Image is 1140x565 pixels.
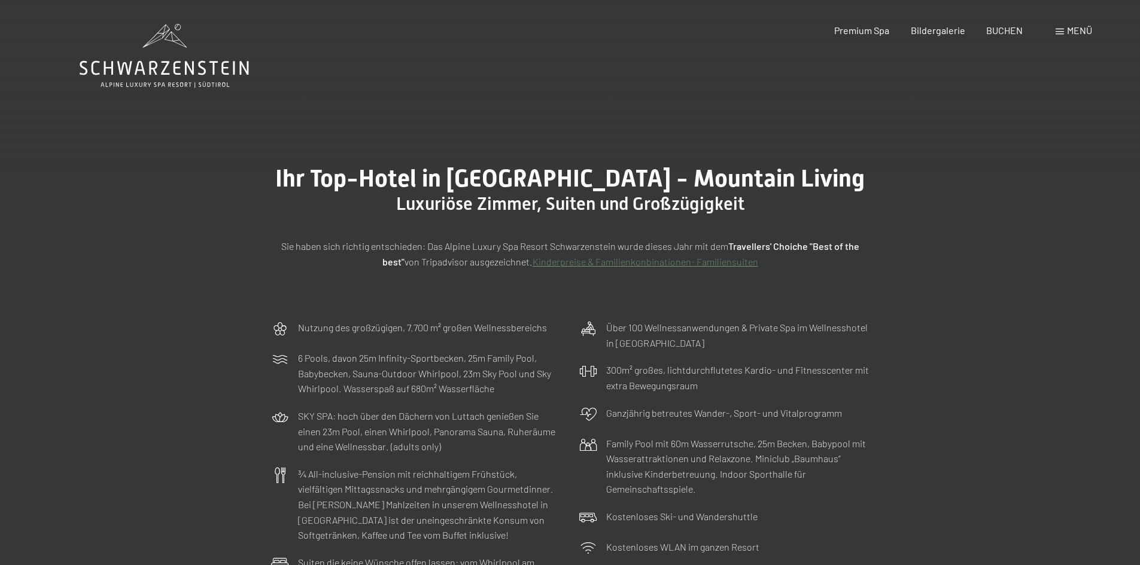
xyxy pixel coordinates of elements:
span: Menü [1067,25,1092,36]
span: Luxuriöse Zimmer, Suiten und Großzügigkeit [396,193,744,214]
span: Ihr Top-Hotel in [GEOGRAPHIC_DATA] - Mountain Living [275,164,865,193]
p: Kostenloses WLAN im ganzen Resort [606,539,759,555]
p: ¾ All-inclusive-Pension mit reichhaltigem Frühstück, vielfältigen Mittagssnacks und mehrgängigem ... [298,466,561,543]
strong: Travellers' Choiche "Best of the best" [382,240,859,267]
a: BUCHEN [986,25,1023,36]
p: 300m² großes, lichtdurchflutetes Kardio- und Fitnesscenter mit extra Bewegungsraum [606,362,870,393]
p: Kostenloses Ski- und Wandershuttle [606,509,758,524]
a: Bildergalerie [911,25,965,36]
p: 6 Pools, davon 25m Infinity-Sportbecken, 25m Family Pool, Babybecken, Sauna-Outdoor Whirlpool, 23... [298,350,561,396]
p: Family Pool mit 60m Wasserrutsche, 25m Becken, Babypool mit Wasserattraktionen und Relaxzone. Min... [606,436,870,497]
a: Kinderpreise & Familienkonbinationen- Familiensuiten [533,256,758,267]
a: Premium Spa [834,25,889,36]
p: Ganzjährig betreutes Wander-, Sport- und Vitalprogramm [606,405,842,421]
p: Über 100 Wellnessanwendungen & Private Spa im Wellnesshotel in [GEOGRAPHIC_DATA] [606,320,870,350]
p: Nutzung des großzügigen, 7.700 m² großen Wellnessbereichs [298,320,547,335]
p: Sie haben sich richtig entschieden: Das Alpine Luxury Spa Resort Schwarzenstein wurde dieses Jahr... [271,239,870,269]
p: SKY SPA: hoch über den Dächern von Luttach genießen Sie einen 23m Pool, einen Whirlpool, Panorama... [298,408,561,454]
